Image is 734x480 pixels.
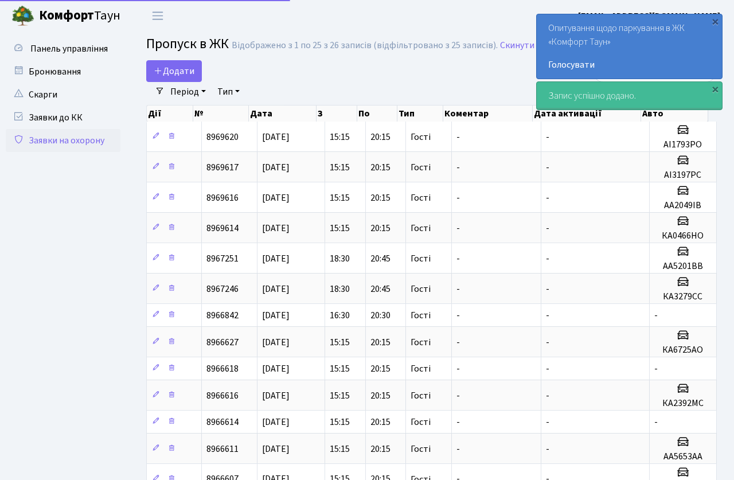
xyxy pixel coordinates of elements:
a: Заявки на охорону [6,129,120,152]
span: [DATE] [262,309,290,322]
span: 8966614 [206,416,239,428]
div: Відображено з 1 по 25 з 26 записів (відфільтровано з 25 записів). [232,40,498,51]
span: 15:15 [330,362,350,375]
span: - [546,336,549,349]
th: № [193,106,249,122]
h5: АІ1793РО [654,139,712,150]
span: - [456,222,460,235]
span: Гості [411,444,431,454]
b: Комфорт [39,6,94,25]
span: [DATE] [262,252,290,265]
span: - [456,192,460,204]
a: Скарги [6,83,120,106]
span: Гості [411,417,431,427]
span: 15:15 [330,192,350,204]
span: 8969617 [206,161,239,174]
span: Додати [154,65,194,77]
span: Гості [411,254,431,263]
h5: АІ3197РС [654,170,712,181]
a: Голосувати [548,58,710,72]
span: [DATE] [262,283,290,295]
a: Додати [146,60,202,82]
th: Дата [249,106,317,122]
th: Дата активації [533,106,641,122]
span: 20:45 [370,283,391,295]
th: З [317,106,357,122]
span: 8966627 [206,336,239,349]
span: 18:30 [330,252,350,265]
span: - [546,192,549,204]
span: 20:15 [370,222,391,235]
span: 20:15 [370,443,391,455]
span: 20:15 [370,192,391,204]
span: - [456,389,460,402]
th: Тип [397,106,443,122]
span: 15:15 [330,336,350,349]
span: Гості [411,364,431,373]
span: - [546,443,549,455]
h5: КА2392МС [654,398,712,409]
span: - [546,131,549,143]
span: 8966842 [206,309,239,322]
div: Опитування щодо паркування в ЖК «Комфорт Таун» [537,14,722,79]
span: [DATE] [262,416,290,428]
span: 8969616 [206,192,239,204]
span: 18:30 [330,283,350,295]
span: 16:30 [330,309,350,322]
a: Скинути [500,40,534,51]
span: - [546,222,549,235]
span: 8966618 [206,362,239,375]
span: - [456,362,460,375]
span: - [546,362,549,375]
span: - [456,416,460,428]
span: Гості [411,224,431,233]
span: 20:45 [370,252,391,265]
span: 8967246 [206,283,239,295]
span: Таун [39,6,120,26]
span: - [456,252,460,265]
span: - [456,283,460,295]
span: Панель управління [30,42,108,55]
span: - [654,362,658,375]
span: Гості [411,311,431,320]
span: [DATE] [262,336,290,349]
span: 15:15 [330,131,350,143]
h5: АА5653АА [654,451,712,462]
span: - [654,309,658,322]
div: Запис успішно додано. [537,82,722,110]
a: Панель управління [6,37,120,60]
span: Гості [411,338,431,347]
span: [DATE] [262,389,290,402]
h5: АА5201ВВ [654,261,712,272]
span: - [546,283,549,295]
span: [DATE] [262,161,290,174]
span: - [456,161,460,174]
span: - [456,443,460,455]
span: - [456,336,460,349]
span: - [546,161,549,174]
span: [DATE] [262,222,290,235]
span: 20:15 [370,161,391,174]
span: 8967251 [206,252,239,265]
th: Дії [147,106,193,122]
th: Авто [641,106,708,122]
a: Бронювання [6,60,120,83]
a: Заявки до КК [6,106,120,129]
span: 15:15 [330,416,350,428]
span: - [546,252,549,265]
span: - [546,389,549,402]
span: Гості [411,132,431,142]
span: Гості [411,284,431,294]
span: - [546,309,549,322]
button: Переключити навігацію [143,6,172,25]
h5: АА2049ІВ [654,200,712,211]
span: [DATE] [262,362,290,375]
span: Пропуск в ЖК [146,34,229,54]
span: 20:15 [370,131,391,143]
span: [DATE] [262,443,290,455]
a: Період [166,82,210,102]
span: 15:15 [330,222,350,235]
span: 15:15 [330,389,350,402]
div: × [709,83,721,95]
a: Тип [213,82,244,102]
